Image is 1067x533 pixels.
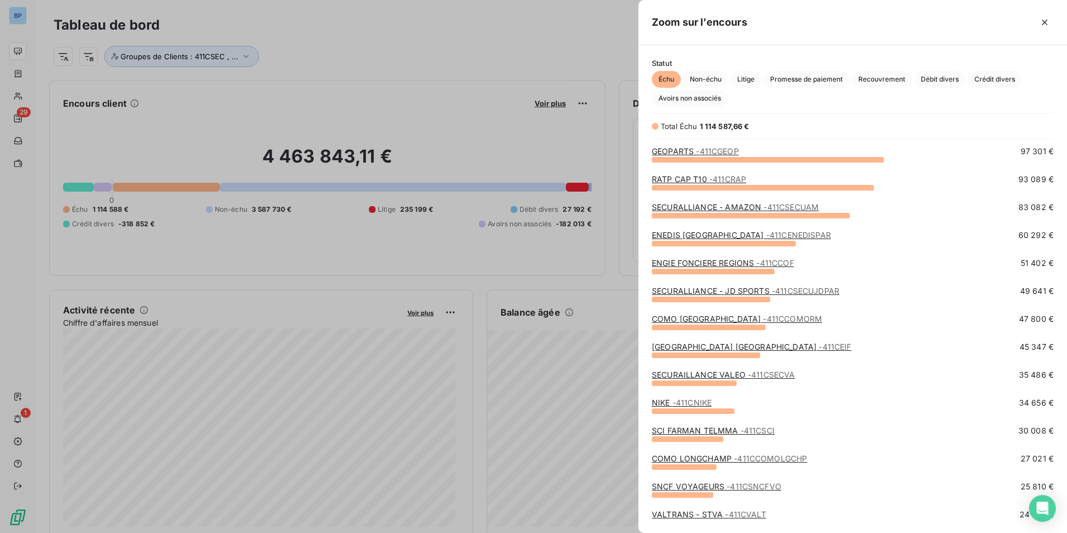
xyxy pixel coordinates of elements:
[638,146,1067,520] div: grid
[652,370,795,379] a: SECURAILLANCE VALEO
[652,398,712,407] a: NIKE
[819,342,851,351] span: - 411CEIF
[652,314,822,323] a: COMO [GEOGRAPHIC_DATA]
[1018,425,1054,436] span: 30 008 €
[652,454,807,463] a: COMO LONGCHAMP
[763,71,849,88] button: Promesse de paiement
[1020,285,1054,297] span: 49 641 €
[730,71,761,88] button: Litige
[652,146,739,156] a: GEOPARTS
[1029,495,1056,522] div: Open Intercom Messenger
[652,258,794,268] a: ENGIE FONCIERE REGIONS
[741,426,775,435] span: - 411CSCI
[652,342,852,351] a: [GEOGRAPHIC_DATA] [GEOGRAPHIC_DATA]
[1018,230,1054,241] span: 60 292 €
[756,258,794,268] span: - 411CCOF
[914,71,965,88] button: Débit divers
[727,482,781,491] span: - 411CSNCFVO
[652,90,728,107] button: Avoirs non associés
[652,174,746,184] a: RATP CAP T10
[766,230,831,240] span: - 411CENEDISPAR
[725,510,766,519] span: - 411CVALT
[652,230,831,240] a: ENEDIS [GEOGRAPHIC_DATA]
[763,314,822,323] span: - 411CCOMORM
[709,174,746,184] span: - 411CRAP
[652,510,766,519] a: VALTRANS - STVA
[661,122,698,131] span: Total Échu
[652,202,819,212] a: SECURALLIANCE - AMAZON
[763,202,819,212] span: - 411CSECUAM
[696,146,738,156] span: - 411CGEOP
[700,122,749,131] span: 1 114 587,66 €
[652,482,781,491] a: SNCF VOYAGEURS
[683,71,728,88] button: Non-échu
[652,286,839,296] a: SECURALLIANCE - JD SPORTS
[1021,146,1054,157] span: 97 301 €
[652,426,775,435] a: SCI FARMAN TELMMA
[1020,509,1054,520] span: 24 677 €
[652,71,681,88] button: Échu
[1019,369,1054,380] span: 35 486 €
[1019,313,1054,325] span: 47 800 €
[748,370,795,379] span: - 411CSECVA
[1021,453,1054,464] span: 27 021 €
[1020,341,1054,353] span: 45 347 €
[652,15,747,30] h5: Zoom sur l’encours
[1021,481,1054,492] span: 25 810 €
[672,398,712,407] span: - 411CNIKE
[1018,202,1054,213] span: 83 082 €
[772,286,839,296] span: - 411CSECUJDPAR
[1021,258,1054,269] span: 51 402 €
[968,71,1022,88] button: Crédit divers
[1018,174,1054,185] span: 93 089 €
[652,59,1054,68] span: Statut
[1019,397,1054,408] span: 34 656 €
[852,71,912,88] button: Recouvrement
[734,454,807,463] span: - 411CCOMOLGCHP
